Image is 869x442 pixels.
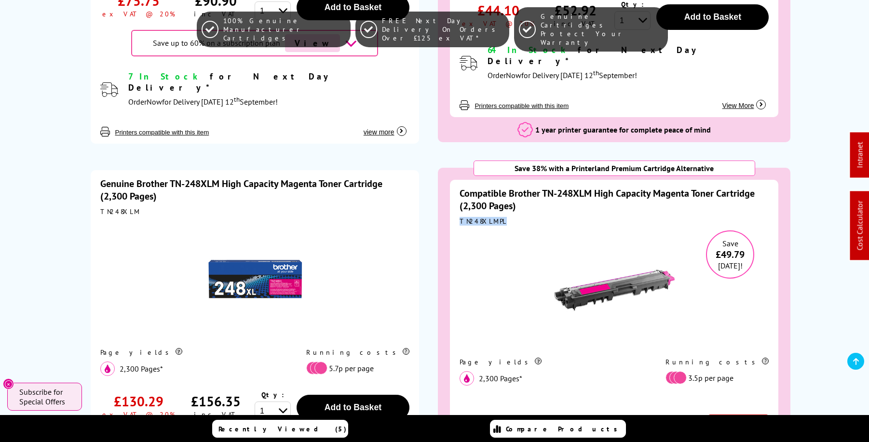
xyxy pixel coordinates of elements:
[541,12,663,47] span: Genuine Cartridges Protect Your Warranty
[234,95,240,104] sup: th
[722,239,738,248] span: Save
[460,217,769,226] div: TN248XLMPL
[474,161,756,176] div: Save 38% with a Printerland Premium Cartridge Alternative
[212,420,348,438] a: Recently Viewed (5)
[120,364,163,374] span: 2,300 Pages*
[472,102,571,110] button: Printers compatible with this item
[194,410,238,419] div: inc VAT
[517,122,533,137] img: 1 year printer guarantee
[665,358,769,366] div: Running costs
[100,348,286,357] div: Page yields
[361,118,409,136] button: view more
[720,92,769,110] button: View More
[593,68,599,77] sup: th
[855,201,865,251] a: Cost Calculator
[191,392,241,410] div: £156.35
[477,411,519,429] div: £80.50
[261,390,284,399] span: Qty:
[114,392,163,410] div: £130.29
[100,362,115,376] img: magenta_icon.svg
[506,425,623,433] span: Compare Products
[855,142,865,168] a: Intranet
[460,358,645,366] div: Page yields
[555,411,597,429] div: £96.60
[490,420,626,438] a: Compare Products
[100,207,409,216] div: TN248XLM
[128,71,409,109] div: modal_delivery
[554,230,675,351] img: Compatible Brother TN-248XLM High Capacity Magenta Toner Cartridge (2,300 Pages)
[306,362,405,375] li: 5.7p per page
[718,261,743,270] span: [DATE]!
[19,387,72,406] span: Subscribe for Special Offers
[306,348,409,357] div: Running costs
[128,71,333,93] span: for Next Day Delivery*
[707,248,753,261] span: £49.79
[147,97,162,107] span: Now
[460,187,755,212] a: Compatible Brother TN-248XLM High Capacity Magenta Toner Cartridge (2,300 Pages)
[488,70,637,80] span: Order for Delivery [DATE] 12 September!
[223,16,345,42] span: 100% Genuine Manufacturer Cartridges
[218,425,347,433] span: Recently Viewed (5)
[665,371,764,384] li: 3.5p per page
[506,70,521,80] span: Now
[3,378,14,389] button: Close
[194,221,315,341] img: Brother TN-248XLM High Capacity Magenta Toner Cartridge (2,300 Pages)
[479,374,522,383] span: 2,300 Pages*
[102,410,175,419] div: ex VAT @ 20%
[112,128,212,136] button: Printers compatible with this item
[382,16,504,42] span: FREE Next Day Delivery On Orders Over £125 ex VAT*
[128,97,278,107] span: Order for Delivery [DATE] 12 September!
[488,44,769,82] div: modal_delivery
[297,395,409,420] button: Add to Basket
[535,125,711,134] span: 1 year printer guarantee for complete peace of mind
[364,128,394,136] span: view more
[100,177,382,202] a: Genuine Brother TN-248XLM High Capacity Magenta Toner Cartridge (2,300 Pages)
[722,102,754,109] span: View More
[128,71,202,82] span: 7 In Stock
[460,371,474,386] img: magenta_icon.svg
[325,402,381,412] span: Add to Basket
